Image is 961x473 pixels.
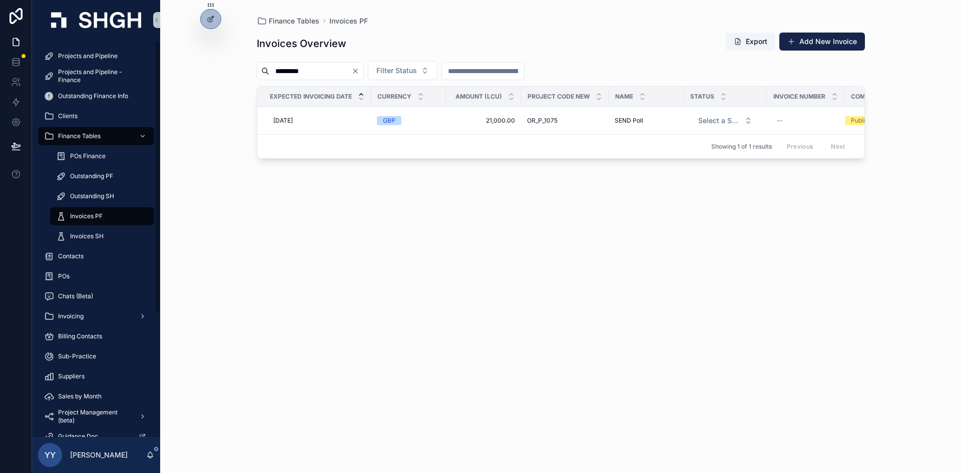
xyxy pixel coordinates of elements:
[58,292,93,300] span: Chats (Beta)
[58,252,84,260] span: Contacts
[50,227,154,245] a: Invoices SH
[58,332,102,340] span: Billing Contacts
[38,307,154,325] a: Invoicing
[50,167,154,185] a: Outstanding PF
[58,352,96,360] span: Sub-Practice
[383,116,395,125] div: GBP
[527,117,558,125] span: OR_P_1075
[368,61,437,80] button: Select Button
[38,127,154,145] a: Finance Tables
[455,93,502,101] span: Amount (LCU)
[726,33,775,51] button: Export
[58,392,102,400] span: Sales by Month
[851,93,882,101] span: Company
[58,408,131,424] span: Project Management (beta)
[50,187,154,205] a: Outstanding SH
[351,67,363,75] button: Clear
[38,327,154,345] a: Billing Contacts
[38,367,154,385] a: Suppliers
[38,427,154,445] a: Guidance Doc
[690,112,760,130] button: Select Button
[615,117,643,125] span: SEND Poll
[70,212,103,220] span: Invoices PF
[845,116,907,125] a: Public First
[38,67,154,85] a: Projects and Pipeline - Finance
[452,117,515,125] a: 21,000.00
[38,47,154,65] a: Projects and Pipeline
[38,267,154,285] a: POs
[32,40,160,437] div: scrollable content
[58,112,78,120] span: Clients
[38,107,154,125] a: Clients
[58,312,84,320] span: Invoicing
[38,247,154,265] a: Contacts
[38,347,154,365] a: Sub-Practice
[38,407,154,425] a: Project Management (beta)
[70,172,113,180] span: Outstanding PF
[58,432,98,440] span: Guidance Doc
[70,192,114,200] span: Outstanding SH
[50,207,154,225] a: Invoices PF
[615,93,633,101] span: Name
[257,37,346,51] h1: Invoices Overview
[58,132,101,140] span: Finance Tables
[58,372,85,380] span: Suppliers
[273,117,293,125] span: [DATE]
[70,450,128,460] p: [PERSON_NAME]
[527,117,603,125] a: OR_P_1075
[269,16,319,26] span: Finance Tables
[38,87,154,105] a: Outstanding Finance Info
[270,93,352,101] span: Expected Invoicing Date
[58,92,128,100] span: Outstanding Finance Info
[851,116,882,125] div: Public First
[269,113,365,129] a: [DATE]
[38,387,154,405] a: Sales by Month
[777,117,783,125] div: --
[376,66,417,76] span: Filter Status
[773,93,825,101] span: Invoice Number
[70,152,106,160] span: POs Finance
[58,52,118,60] span: Projects and Pipeline
[50,147,154,165] a: POs Finance
[779,33,865,51] button: Add New Invoice
[690,111,761,130] a: Select Button
[698,116,740,126] span: Select a Status
[377,93,411,101] span: Currency
[45,449,56,461] span: YY
[70,232,104,240] span: Invoices SH
[257,16,319,26] a: Finance Tables
[377,116,440,125] a: GBP
[329,16,368,26] a: Invoices PF
[38,287,154,305] a: Chats (Beta)
[690,93,714,101] span: Status
[711,143,772,151] span: Showing 1 of 1 results
[528,93,590,101] span: Project Code New
[58,272,70,280] span: POs
[615,117,678,125] a: SEND Poll
[773,113,838,129] a: --
[58,68,144,84] span: Projects and Pipeline - Finance
[51,12,141,28] img: App logo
